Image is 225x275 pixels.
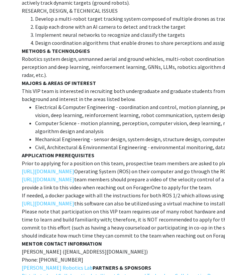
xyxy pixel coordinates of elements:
a: [PERSON_NAME] Robotics Lab [22,264,93,272]
strong: PARTNERS & SPONSORS [93,264,151,271]
iframe: Chat [5,245,28,270]
a: [URL][DOMAIN_NAME] [22,199,74,207]
span: [EMAIL_ADDRESS][DOMAIN_NAME]) [65,248,148,255]
strong: MENTOR CONTACT INFORMATION [22,240,102,247]
strong: METHODS & TECHNOLOGIES [22,48,90,54]
strong: APPLICATION PREREQUISITES [22,152,94,159]
a: [URL][DOMAIN_NAME] [22,167,74,175]
a: [URL][DOMAIN_NAME] [22,175,74,183]
strong: MAJORS & AREAS OF INTEREST [22,80,96,86]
